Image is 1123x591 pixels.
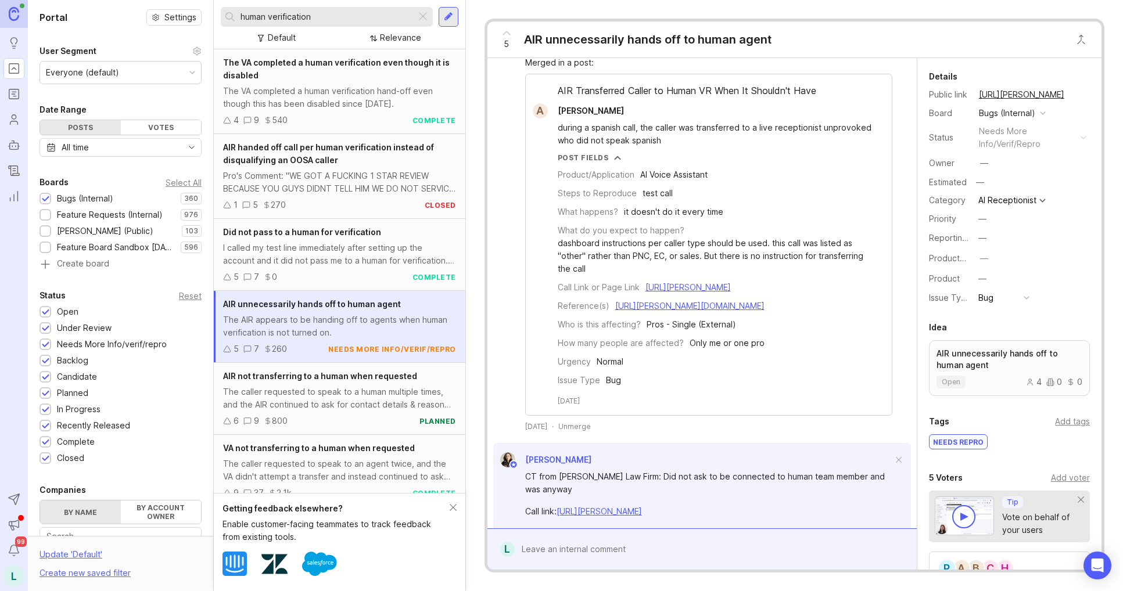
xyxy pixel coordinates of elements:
a: AIR unnecessarily hands off to human agentopen400 [929,340,1090,396]
div: 0 [272,271,277,283]
div: Bug [606,374,621,387]
div: Create new saved filter [40,567,131,579]
div: The VA completed a human verification hand-off even though this has been disabled since [DATE]. [223,85,456,110]
div: Owner [929,157,970,170]
div: complete [412,488,456,498]
div: 540 [272,114,288,127]
span: [PERSON_NAME] [558,106,624,116]
a: Reporting [3,186,24,207]
div: Companies [40,483,86,497]
span: [PERSON_NAME] [525,455,591,464]
div: Open Intercom Messenger [1083,552,1111,579]
div: Update ' Default ' [40,548,102,567]
div: — [980,157,988,170]
div: Post Fields [558,153,609,163]
p: AIR unnecessarily hands off to human agent [937,348,1082,371]
p: 596 [184,243,198,252]
div: Details [929,70,957,84]
a: Roadmaps [3,84,24,104]
a: Autopilot [3,135,24,156]
span: 5 [504,38,509,51]
p: 360 [184,194,198,203]
div: The AIR appears to be handing off to agents when human verification is not turned on. [223,313,456,339]
div: L [500,542,515,557]
img: Intercom logo [223,552,247,576]
div: Steps to Reproduce [558,187,637,200]
div: AIR unnecessarily hands off to human agent [524,31,772,48]
div: Pros - Single (External) [647,318,736,331]
div: B [967,559,985,578]
div: Candidate [57,370,97,383]
a: VA not transferring to a human when requestedThe caller requested to speak to an agent twice, and... [214,435,465,507]
a: Create board [40,260,202,270]
img: member badge [509,460,518,469]
div: 4 [1026,378,1042,386]
a: A[PERSON_NAME] [526,103,633,118]
label: ProductboardID [929,253,991,263]
div: Tags [929,415,949,428]
div: 5 [253,199,258,211]
label: Reporting Team [929,233,991,243]
div: 4 [234,114,239,127]
div: Votes [121,120,202,135]
div: Board [929,107,970,120]
div: Vote on behalf of your users [1002,511,1078,536]
div: Reference(s) [558,300,609,312]
div: Public link [929,88,970,101]
a: Did not pass to a human for verificationI called my test line immediately after setting up the ac... [214,219,465,291]
div: needs more info/verif/repro [328,344,456,354]
div: Needs More Info/verif/repro [57,338,167,351]
div: AI Voice Assistant [640,168,708,181]
a: AIR unnecessarily hands off to human agentThe AIR appears to be handing off to agents when human ... [214,291,465,363]
div: NEEDS REPRO [930,435,987,449]
a: The VA completed a human verification even though it is disabledThe VA completed a human verifica... [214,49,465,134]
div: Date Range [40,103,87,117]
div: 7 [254,343,259,355]
label: By account owner [121,500,202,524]
div: 9 [234,487,239,499]
label: By name [40,500,121,524]
button: Settings [146,9,202,26]
div: 37 [254,487,264,499]
div: — [978,212,986,225]
p: Tip [1007,498,1018,507]
div: Product/Application [558,168,634,181]
div: Posts [40,120,121,135]
div: closed [425,200,456,210]
div: Reset [179,293,202,299]
div: The caller requested to speak to a human multiple times, and the AIR continued to ask for contact... [223,385,456,411]
div: Enable customer-facing teammates to track feedback from existing tools. [223,518,450,543]
a: [URL][PERSON_NAME] [557,506,642,516]
img: Canny Home [9,7,19,20]
a: [URL][PERSON_NAME] [975,87,1068,102]
div: 7 [254,271,259,283]
div: Backlog [57,354,88,367]
div: — [978,232,986,244]
div: Default [268,31,296,44]
label: Issue Type [929,293,971,302]
div: Who is this affecting? [558,318,641,331]
div: 5 Voters [929,471,963,485]
div: CT from [PERSON_NAME] Law Firm: Did not ask to be connected to human team member and was anyway [525,470,892,496]
div: Planned [57,387,88,399]
div: Boards [40,175,69,189]
div: Only me or one pro [690,337,765,349]
p: 103 [185,226,198,236]
div: 6 [234,415,239,427]
div: complete [412,272,456,282]
button: Close button [1070,28,1093,51]
div: Category [929,194,970,207]
img: Salesforce logo [302,546,337,581]
div: Estimated [929,178,967,186]
div: 0 [1046,378,1062,386]
span: Did not pass to a human for verification [223,227,381,237]
input: Search... [241,10,411,23]
div: during a spanish call, the caller was transferred to a live receptionist unprovoked who did not s... [558,121,873,147]
div: L [3,565,24,586]
a: AIR not transferring to a human when requestedThe caller requested to speak to a human multiple t... [214,363,465,435]
div: 0 [1067,378,1082,386]
div: A [952,559,971,578]
label: Priority [929,214,956,224]
div: Bugs (Internal) [979,107,1035,120]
